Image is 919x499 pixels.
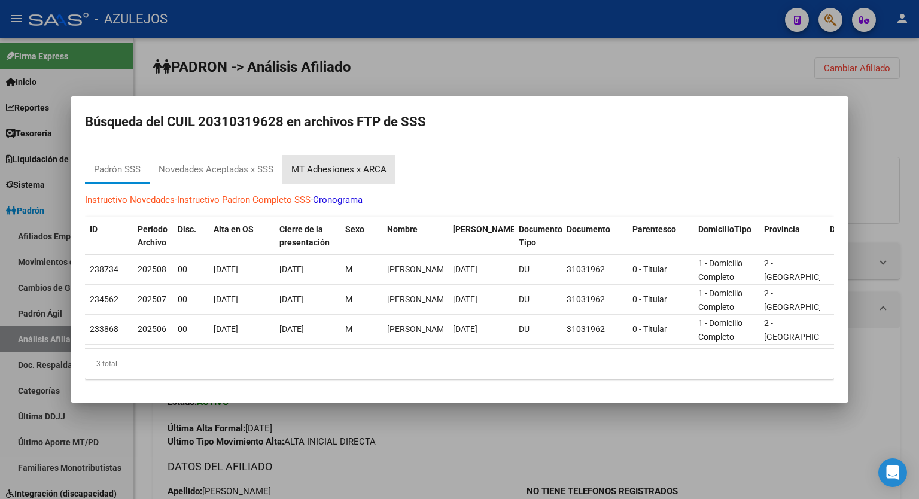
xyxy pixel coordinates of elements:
span: DomicilioTipo [698,224,751,234]
span: Período Archivo [138,224,168,248]
span: BUGALLO RICARDO JAVIER [387,264,451,274]
div: 00 [178,322,204,336]
span: 0 - Titular [632,264,667,274]
div: DU [519,322,557,336]
datatable-header-cell: Disc. [173,217,209,256]
datatable-header-cell: Período Archivo [133,217,173,256]
datatable-header-cell: Cierre de la presentación [275,217,340,256]
a: Instructivo Novedades [85,194,175,205]
span: Alta en OS [214,224,254,234]
div: MT Adhesiones x ARCA [291,163,387,177]
div: 31031962 [567,263,623,276]
span: 202506 [138,324,166,334]
span: 1 - Domicilio Completo [698,318,742,342]
span: Nombre [387,224,418,234]
span: 202507 [138,294,166,304]
span: 1 - Domicilio Completo [698,258,742,282]
p: - - [85,193,834,207]
span: Provincia [764,224,800,234]
span: [DATE] [279,264,304,274]
span: [DATE] [279,324,304,334]
datatable-header-cell: DomicilioTipo [693,217,759,256]
datatable-header-cell: Documento Tipo [514,217,562,256]
span: Disc. [178,224,196,234]
span: Documento [567,224,610,234]
span: [DATE] [214,294,238,304]
span: M [345,294,352,304]
datatable-header-cell: Sexo [340,217,382,256]
span: Parentesco [632,224,676,234]
span: 1 - Domicilio Completo [698,288,742,312]
span: 234562 [90,294,118,304]
a: Instructivo Padron Completo SSS [177,194,311,205]
span: [DATE] [453,264,477,274]
div: Padrón SSS [94,163,141,177]
span: BUGALLO RICARDO JAVIER [387,294,451,304]
span: Sexo [345,224,364,234]
span: [DATE] [453,294,477,304]
span: 233868 [90,324,118,334]
span: M [345,264,352,274]
h2: Búsqueda del CUIL 20310319628 en archivos FTP de SSS [85,111,834,133]
span: [DATE] [214,324,238,334]
div: DU [519,263,557,276]
span: 0 - Titular [632,324,667,334]
div: Novedades Aceptadas x SSS [159,163,273,177]
datatable-header-cell: Parentesco [628,217,693,256]
span: 0 - Titular [632,294,667,304]
div: 00 [178,263,204,276]
div: Open Intercom Messenger [878,458,907,487]
span: Departamento [830,224,885,234]
span: 238734 [90,264,118,274]
div: 00 [178,293,204,306]
span: BUGALLO RICARDO JAVIER [387,324,451,334]
datatable-header-cell: Alta en OS [209,217,275,256]
span: [PERSON_NAME]. [453,224,520,234]
datatable-header-cell: ID [85,217,133,256]
div: 3 total [85,349,834,379]
datatable-header-cell: Provincia [759,217,825,256]
span: 2 - [GEOGRAPHIC_DATA] [764,258,845,282]
div: 31031962 [567,293,623,306]
span: M [345,324,352,334]
span: [DATE] [453,324,477,334]
div: DU [519,293,557,306]
div: 31031962 [567,322,623,336]
datatable-header-cell: Departamento [825,217,891,256]
span: Cierre de la presentación [279,224,330,248]
datatable-header-cell: Fecha Nac. [448,217,514,256]
span: Documento Tipo [519,224,562,248]
datatable-header-cell: Documento [562,217,628,256]
span: 202508 [138,264,166,274]
datatable-header-cell: Nombre [382,217,448,256]
span: 2 - [GEOGRAPHIC_DATA] [764,288,845,312]
a: Cronograma [313,194,363,205]
span: [DATE] [214,264,238,274]
span: ID [90,224,98,234]
span: 2 - [GEOGRAPHIC_DATA] [764,318,845,342]
span: [DATE] [279,294,304,304]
